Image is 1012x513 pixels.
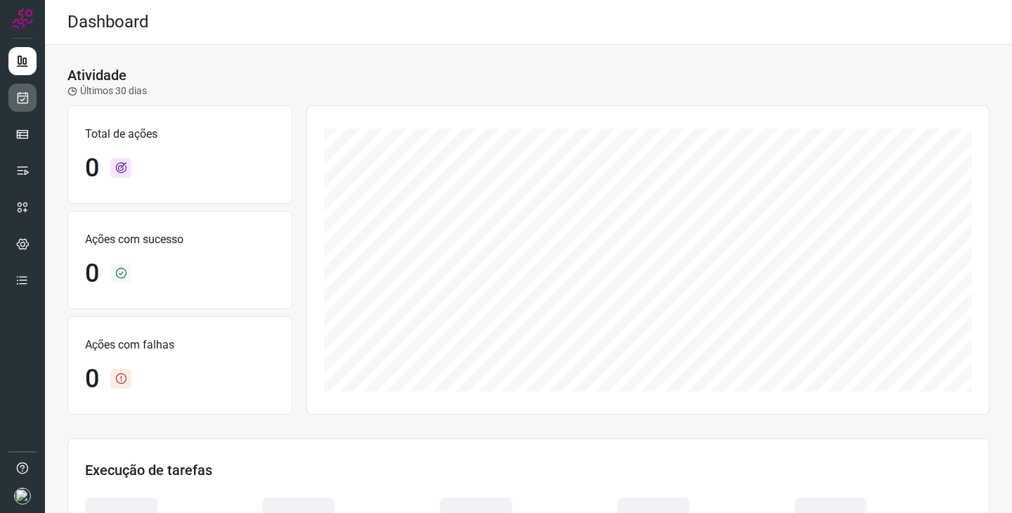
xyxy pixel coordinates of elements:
img: Logo [12,8,33,30]
h2: Dashboard [67,12,149,32]
p: Ações com sucesso [85,231,275,248]
h3: Atividade [67,67,126,84]
h1: 0 [85,259,99,289]
h1: 0 [85,153,99,183]
p: Ações com falhas [85,337,275,353]
h3: Execução de tarefas [85,462,972,479]
p: Total de ações [85,126,275,143]
p: Últimos 30 dias [67,84,147,98]
h1: 0 [85,364,99,394]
